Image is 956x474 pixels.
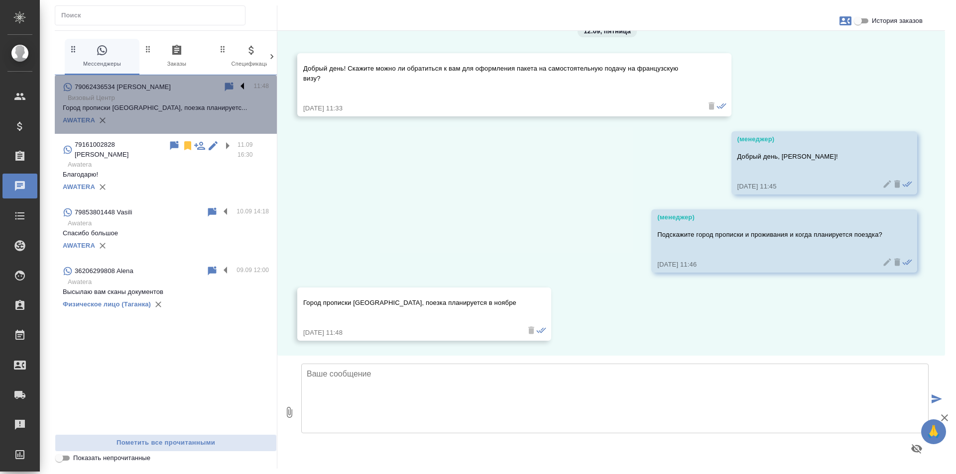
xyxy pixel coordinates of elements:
p: Город прописки [GEOGRAPHIC_DATA], поезка планируетс... [63,103,269,113]
p: 36206299808 Alena [75,266,133,276]
p: Благодарю! [63,170,269,180]
svg: Зажми и перетащи, чтобы поменять порядок вкладок [69,44,78,54]
button: Удалить привязку [95,113,110,128]
input: Поиск [61,8,245,22]
button: Удалить привязку [95,238,110,253]
p: 11:48 [253,81,269,91]
div: Пометить непрочитанным [168,140,180,152]
p: 12.09, пятница [584,26,631,36]
div: (менеджер) [737,134,883,144]
div: (менеджер) [657,212,882,222]
svg: Зажми и перетащи, чтобы поменять порядок вкладок [143,44,153,54]
div: [DATE] 11:45 [737,182,883,191]
p: 79062436534 [PERSON_NAME] [75,82,171,92]
p: Awatera [68,160,269,170]
div: [DATE] 11:33 [303,103,697,113]
span: Заказы [143,44,210,69]
div: 36206299808 Alena09.09 12:00AwateraВысылаю вам сканы документовФизическое лицо (Таганка) [55,259,277,318]
div: Пометить непрочитанным [206,265,218,277]
button: Пометить все прочитанными [55,434,277,452]
a: AWATERA [63,183,95,190]
span: Спецификации [218,44,285,69]
a: AWATERA [63,242,95,249]
p: Добрый день! Скажите можно ли обратиться к вам для оформления пакета на самостоятельную подачу на... [303,64,697,84]
p: 11.09 16:30 [238,140,269,160]
p: Спасибо большое [63,228,269,238]
p: 10.09 14:18 [237,206,269,216]
p: Awatera [68,218,269,228]
div: 79161002828 [PERSON_NAME]11.09 16:30AwateraБлагодарю!AWATERA [55,134,277,200]
p: Город прописки [GEOGRAPHIC_DATA], поезка планируется в ноябре [303,298,516,308]
div: [DATE] 11:48 [303,328,516,338]
span: Показать непрочитанные [73,453,150,463]
p: Высылаю вам сканы документов [63,287,269,297]
button: 🙏 [921,419,946,444]
div: 79062436534 [PERSON_NAME]11:48Визовый ЦентрГород прописки [GEOGRAPHIC_DATA], поезка планируетс...... [55,75,277,134]
a: Физическое лицо (Таганка) [63,300,151,308]
p: Подскажите город прописки и проживания и когда планируется поездка? [657,230,882,240]
span: 🙏 [925,421,942,442]
button: Удалить привязку [151,297,166,312]
p: 79161002828 [PERSON_NAME] [75,140,168,160]
p: Awatera [68,277,269,287]
svg: Зажми и перетащи, чтобы поменять порядок вкладок [218,44,228,54]
p: 79853801448 Vasili [75,207,132,217]
p: Добрый день, [PERSON_NAME]! [737,152,883,162]
button: Предпросмотр [905,437,929,461]
a: AWATERA [63,116,95,124]
button: Заявки [834,9,857,33]
p: Визовый Центр [68,93,269,103]
div: 79853801448 Vasili10.09 14:18AwateraСпасибо большоеAWATERA [55,200,277,259]
p: 09.09 12:00 [237,265,269,275]
span: История заказов [872,16,923,26]
span: Мессенджеры [69,44,135,69]
div: [DATE] 11:46 [657,260,882,270]
span: Пометить все прочитанными [60,437,271,449]
div: Пометить непрочитанным [223,81,235,93]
